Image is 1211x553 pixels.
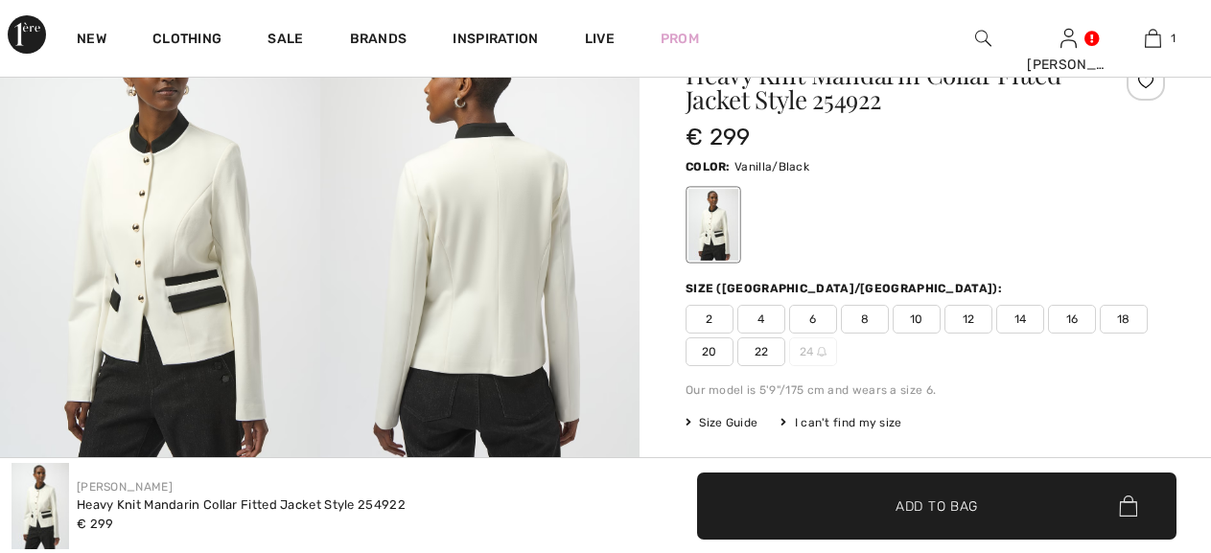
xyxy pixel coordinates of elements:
[1145,27,1161,50] img: My Bag
[789,305,837,334] span: 6
[77,495,406,515] div: Heavy Knit Mandarin Collar Fitted Jacket Style 254922
[1048,305,1096,334] span: 16
[780,414,901,431] div: I can't find my size
[453,31,538,51] span: Inspiration
[661,29,699,49] a: Prom
[268,31,303,51] a: Sale
[8,15,46,54] img: 1ère Avenue
[1060,29,1077,47] a: Sign In
[686,337,734,366] span: 20
[686,124,751,150] span: € 299
[77,31,106,51] a: New
[686,160,731,173] span: Color:
[1119,495,1137,517] img: Bag.svg
[737,305,785,334] span: 4
[697,472,1176,540] button: Add to Bag
[350,31,408,51] a: Brands
[77,517,114,531] span: € 299
[152,31,221,51] a: Clothing
[896,495,978,516] span: Add to Bag
[737,337,785,366] span: 22
[1171,30,1176,47] span: 1
[789,337,837,366] span: 24
[944,305,992,334] span: 12
[996,305,1044,334] span: 14
[1100,305,1148,334] span: 18
[12,463,69,549] img: Heavy Knit Mandarin Collar Fitted Jacket style 254922
[975,27,991,50] img: search the website
[320,5,640,484] img: Heavy Knit Mandarin Collar Fitted Jacket style 254922. 2
[686,305,734,334] span: 2
[841,305,889,334] span: 8
[686,62,1085,112] h1: Heavy Knit Mandarin Collar Fitted Jacket Style 254922
[1027,55,1109,75] div: [PERSON_NAME]
[688,189,738,261] div: Vanilla/Black
[1112,27,1195,50] a: 1
[585,29,615,49] a: Live
[686,280,1006,297] div: Size ([GEOGRAPHIC_DATA]/[GEOGRAPHIC_DATA]):
[686,381,1165,399] div: Our model is 5'9"/175 cm and wears a size 6.
[817,347,827,357] img: ring-m.svg
[893,305,941,334] span: 10
[734,160,809,173] span: Vanilla/Black
[77,480,173,494] a: [PERSON_NAME]
[686,414,757,431] span: Size Guide
[1060,27,1077,50] img: My Info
